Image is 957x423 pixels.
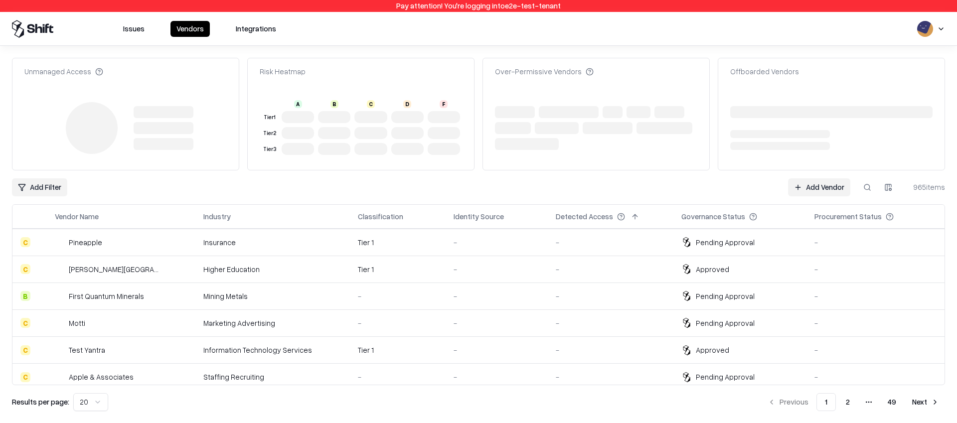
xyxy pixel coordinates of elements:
[454,264,540,275] div: -
[367,100,375,108] div: C
[814,237,937,248] div: -
[696,291,755,301] div: Pending Approval
[696,318,755,328] div: Pending Approval
[556,237,665,248] div: -
[55,318,65,328] img: Motti
[454,291,540,301] div: -
[12,178,67,196] button: Add Filter
[816,393,836,411] button: 1
[117,21,151,37] button: Issues
[55,211,99,222] div: Vendor Name
[20,291,30,301] div: B
[814,345,937,355] div: -
[556,318,665,328] div: -
[203,318,342,328] div: Marketing Advertising
[55,291,65,301] img: First Quantum Minerals
[358,291,438,301] div: -
[454,372,540,382] div: -
[556,345,665,355] div: -
[55,372,65,382] img: Apple & Associates
[69,345,105,355] div: Test Yantra
[69,264,159,275] div: [PERSON_NAME][GEOGRAPHIC_DATA]
[12,397,69,407] p: Results per page:
[358,345,438,355] div: Tier 1
[454,345,540,355] div: -
[203,345,342,355] div: Information Technology Services
[55,345,65,355] img: Test Yantra
[170,21,210,37] button: Vendors
[556,264,665,275] div: -
[495,66,594,77] div: Over-Permissive Vendors
[556,372,665,382] div: -
[454,318,540,328] div: -
[24,66,103,77] div: Unmanaged Access
[20,264,30,274] div: C
[20,237,30,247] div: C
[814,318,937,328] div: -
[69,372,134,382] div: Apple & Associates
[440,100,448,108] div: F
[358,211,403,222] div: Classification
[230,21,282,37] button: Integrations
[358,237,438,248] div: Tier 1
[838,393,858,411] button: 2
[203,237,342,248] div: Insurance
[814,291,937,301] div: -
[262,129,278,138] div: Tier 2
[69,237,102,248] div: Pineapple
[69,318,85,328] div: Motti
[358,264,438,275] div: Tier 1
[203,372,342,382] div: Staffing Recruiting
[330,100,338,108] div: B
[203,291,342,301] div: Mining Metals
[762,393,945,411] nav: pagination
[20,318,30,328] div: C
[20,345,30,355] div: C
[55,264,65,274] img: Reichman University
[69,291,144,301] div: First Quantum Minerals
[260,66,306,77] div: Risk Heatmap
[788,178,850,196] a: Add Vendor
[358,318,438,328] div: -
[814,264,937,275] div: -
[55,237,65,247] img: Pineapple
[556,291,665,301] div: -
[880,393,904,411] button: 49
[906,393,945,411] button: Next
[814,211,882,222] div: Procurement Status
[696,345,729,355] div: Approved
[20,372,30,382] div: C
[905,182,945,192] div: 965 items
[203,264,342,275] div: Higher Education
[556,211,613,222] div: Detected Access
[294,100,302,108] div: A
[814,372,937,382] div: -
[454,211,504,222] div: Identity Source
[358,372,438,382] div: -
[696,264,729,275] div: Approved
[681,211,745,222] div: Governance Status
[262,145,278,153] div: Tier 3
[730,66,799,77] div: Offboarded Vendors
[403,100,411,108] div: D
[262,113,278,122] div: Tier 1
[696,237,755,248] div: Pending Approval
[696,372,755,382] div: Pending Approval
[454,237,540,248] div: -
[203,211,231,222] div: Industry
